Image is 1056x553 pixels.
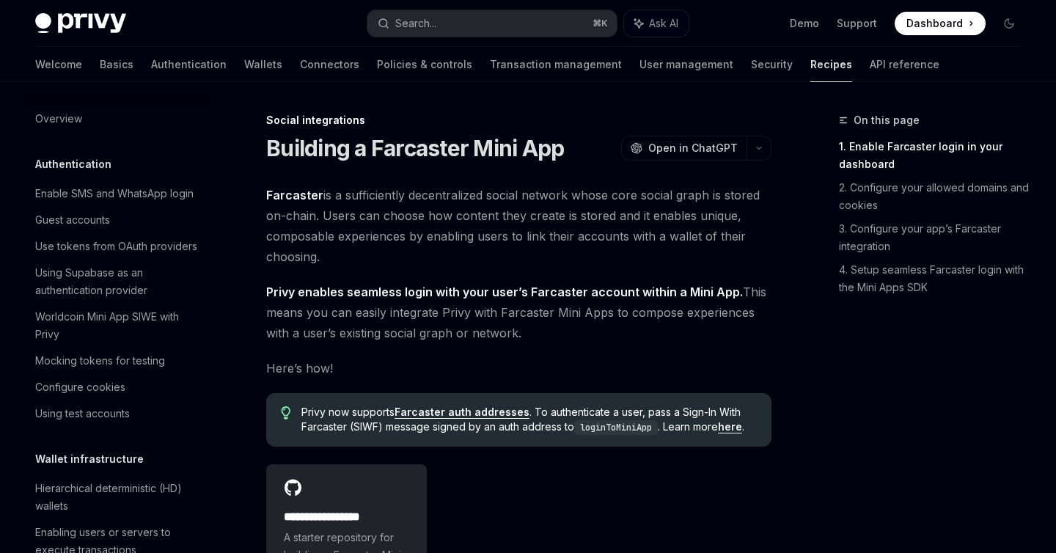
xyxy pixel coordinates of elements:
[266,188,323,203] a: Farcaster
[593,18,608,29] span: ⌘ K
[839,176,1033,217] a: 2. Configure your allowed domains and cookies
[35,264,202,299] div: Using Supabase as an authentication provider
[23,400,211,427] a: Using test accounts
[35,450,144,468] h5: Wallet infrastructure
[839,135,1033,176] a: 1. Enable Farcaster login in your dashboard
[839,258,1033,299] a: 4. Setup seamless Farcaster login with the Mini Apps SDK
[35,238,197,255] div: Use tokens from OAuth providers
[377,47,472,82] a: Policies & controls
[35,352,165,370] div: Mocking tokens for testing
[266,285,743,299] strong: Privy enables seamless login with your user’s Farcaster account within a Mini App.
[810,47,852,82] a: Recipes
[997,12,1021,35] button: Toggle dark mode
[266,135,564,161] h1: Building a Farcaster Mini App
[395,406,529,419] a: Farcaster auth addresses
[35,211,110,229] div: Guest accounts
[639,47,733,82] a: User management
[839,217,1033,258] a: 3. Configure your app’s Farcaster integration
[23,348,211,374] a: Mocking tokens for testing
[281,406,291,420] svg: Tip
[35,185,194,202] div: Enable SMS and WhatsApp login
[23,475,211,519] a: Hierarchical deterministic (HD) wallets
[35,13,126,34] img: dark logo
[649,16,678,31] span: Ask AI
[837,16,877,31] a: Support
[751,47,793,82] a: Security
[35,110,82,128] div: Overview
[244,47,282,82] a: Wallets
[23,207,211,233] a: Guest accounts
[23,106,211,132] a: Overview
[151,47,227,82] a: Authentication
[266,188,323,202] strong: Farcaster
[266,113,771,128] div: Social integrations
[266,282,771,343] span: This means you can easily integrate Privy with Farcaster Mini Apps to compose experiences with a ...
[35,480,202,515] div: Hierarchical deterministic (HD) wallets
[23,180,211,207] a: Enable SMS and WhatsApp login
[35,405,130,422] div: Using test accounts
[574,420,658,435] code: loginToMiniApp
[35,308,202,343] div: Worldcoin Mini App SIWE with Privy
[870,47,939,82] a: API reference
[621,136,747,161] button: Open in ChatGPT
[906,16,963,31] span: Dashboard
[301,405,757,435] span: Privy now supports . To authenticate a user, pass a Sign-In With Farcaster (SIWF) message signed ...
[266,358,771,378] span: Here’s how!
[35,47,82,82] a: Welcome
[490,47,622,82] a: Transaction management
[895,12,986,35] a: Dashboard
[718,420,742,433] a: here
[23,233,211,260] a: Use tokens from OAuth providers
[624,10,689,37] button: Ask AI
[266,185,771,267] span: is a sufficiently decentralized social network whose core social graph is stored on-chain. Users ...
[35,378,125,396] div: Configure cookies
[100,47,133,82] a: Basics
[23,374,211,400] a: Configure cookies
[300,47,359,82] a: Connectors
[648,141,738,155] span: Open in ChatGPT
[395,15,436,32] div: Search...
[23,260,211,304] a: Using Supabase as an authentication provider
[35,155,111,173] h5: Authentication
[854,111,920,129] span: On this page
[23,304,211,348] a: Worldcoin Mini App SIWE with Privy
[790,16,819,31] a: Demo
[367,10,616,37] button: Search...⌘K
